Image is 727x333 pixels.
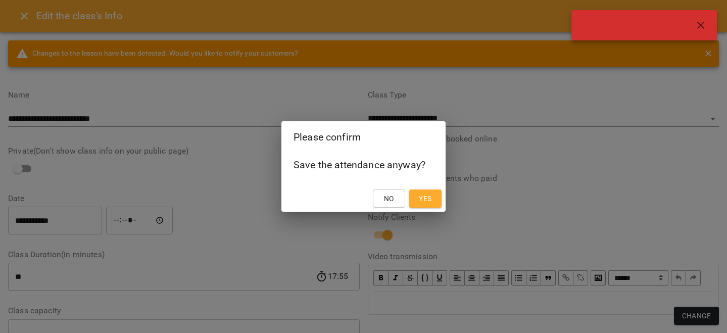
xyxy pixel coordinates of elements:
button: No [373,189,405,208]
span: No [384,193,394,205]
h2: Please confirm [294,129,433,145]
h6: Save the attendance anyway? [294,157,433,173]
button: Yes [409,189,442,208]
span: Yes [419,193,431,205]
